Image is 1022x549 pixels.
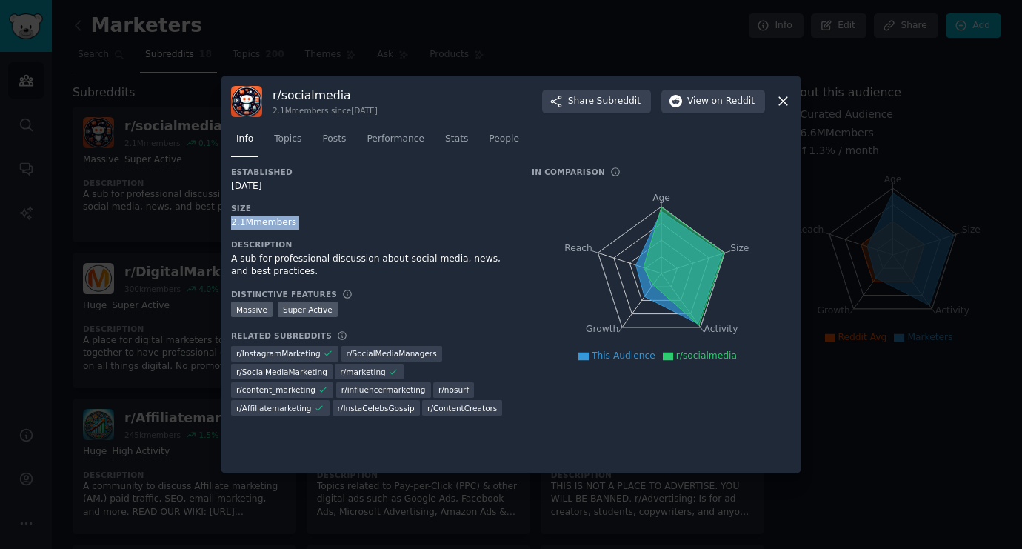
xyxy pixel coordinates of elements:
tspan: Age [652,193,670,203]
span: Subreddit [597,95,641,108]
span: r/ Affiliatemarketing [236,403,312,413]
a: Posts [317,127,351,158]
tspan: Activity [704,324,738,334]
tspan: Reach [564,242,592,253]
div: Massive [231,302,273,317]
h3: Size [231,203,511,213]
span: r/ SocialMediaMarketing [236,367,327,377]
span: Share [568,95,641,108]
span: r/socialmedia [676,350,737,361]
span: r/ ContentCreators [427,403,497,413]
a: Topics [269,127,307,158]
div: A sub for professional discussion about social media, news, and best practices. [231,253,511,279]
h3: Established [231,167,511,177]
a: Info [231,127,258,158]
span: r/ nosurf [438,385,469,395]
span: r/ content_marketing [236,385,315,395]
a: People [484,127,524,158]
div: 2.1M members since [DATE] [273,105,378,116]
h3: r/ socialmedia [273,87,378,103]
span: r/ InstagramMarketing [236,348,321,359]
a: Stats [440,127,473,158]
span: Info [236,133,253,146]
span: r/ SocialMediaManagers [347,348,437,359]
span: r/ marketing [340,367,385,377]
img: socialmedia [231,86,262,117]
a: Performance [361,127,430,158]
tspan: Size [730,242,749,253]
span: Posts [322,133,346,146]
h3: Related Subreddits [231,330,332,341]
div: Super Active [278,302,338,317]
span: People [489,133,519,146]
span: This Audience [592,350,655,361]
button: Viewon Reddit [661,90,765,113]
div: 2.1M members [231,216,511,230]
tspan: Growth [586,324,618,334]
h3: Distinctive Features [231,289,337,299]
span: Stats [445,133,468,146]
h3: Description [231,239,511,250]
span: r/ influencermarketing [341,385,426,395]
span: Topics [274,133,301,146]
span: on Reddit [712,95,755,108]
span: Performance [367,133,424,146]
span: r/ InstaCelebsGossip [338,403,415,413]
h3: In Comparison [532,167,605,177]
div: [DATE] [231,180,511,193]
button: ShareSubreddit [542,90,651,113]
span: View [687,95,755,108]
